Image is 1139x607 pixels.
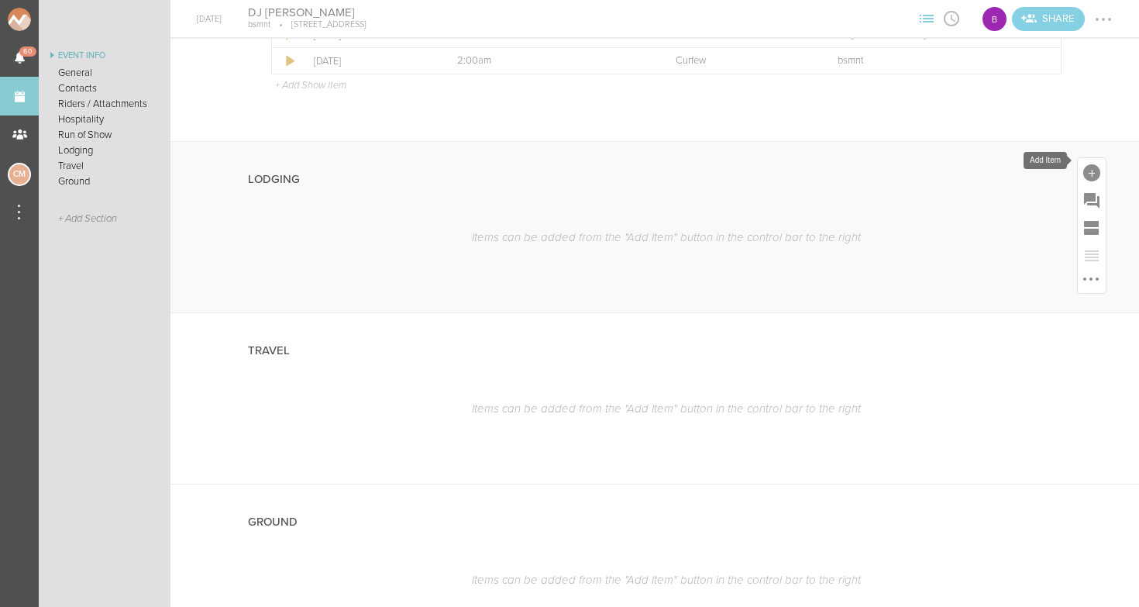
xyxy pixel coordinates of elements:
p: Items can be added from the "Add Item" button in the control bar to the right [271,230,1062,244]
p: bsmnt [248,19,270,30]
span: 60 [19,47,36,57]
span: + Add Section [58,213,117,225]
img: NOMAD [8,8,95,31]
p: [STREET_ADDRESS] [270,19,366,30]
span: View Sections [914,13,939,22]
a: Riders / Attachments [39,96,170,112]
p: 2:00am [457,55,642,67]
div: Reorder Items (currently empty) [1078,242,1106,270]
p: + Add Show Item [275,79,346,91]
a: Hospitality [39,112,170,127]
div: More Options [1078,270,1106,293]
div: bsmnt [981,5,1008,33]
a: Lodging [39,143,170,158]
a: Event Info [39,47,170,65]
p: Items can be added from the "Add Item" button in the control bar to the right [271,402,1062,416]
a: Invite teams to the Event [1012,7,1085,31]
div: B [981,5,1008,33]
div: Add Prompt [1078,186,1106,214]
div: Charlie McGinley [8,163,31,186]
a: Travel [39,158,170,174]
span: View Itinerary [939,13,964,22]
a: Run of Show [39,127,170,143]
a: General [39,65,170,81]
a: Ground [39,174,170,189]
h4: Travel [248,344,290,357]
div: Share [1012,7,1085,31]
div: Add Section [1078,214,1106,242]
h4: DJ [PERSON_NAME] [248,5,366,20]
a: Contacts [39,81,170,96]
h4: Lodging [248,173,300,186]
p: Items can be added from the "Add Item" button in the control bar to the right [271,573,1062,587]
h4: Ground [248,516,298,529]
p: [DATE] [314,55,423,67]
p: Curfew [676,55,803,67]
p: bsmnt [838,55,1030,67]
